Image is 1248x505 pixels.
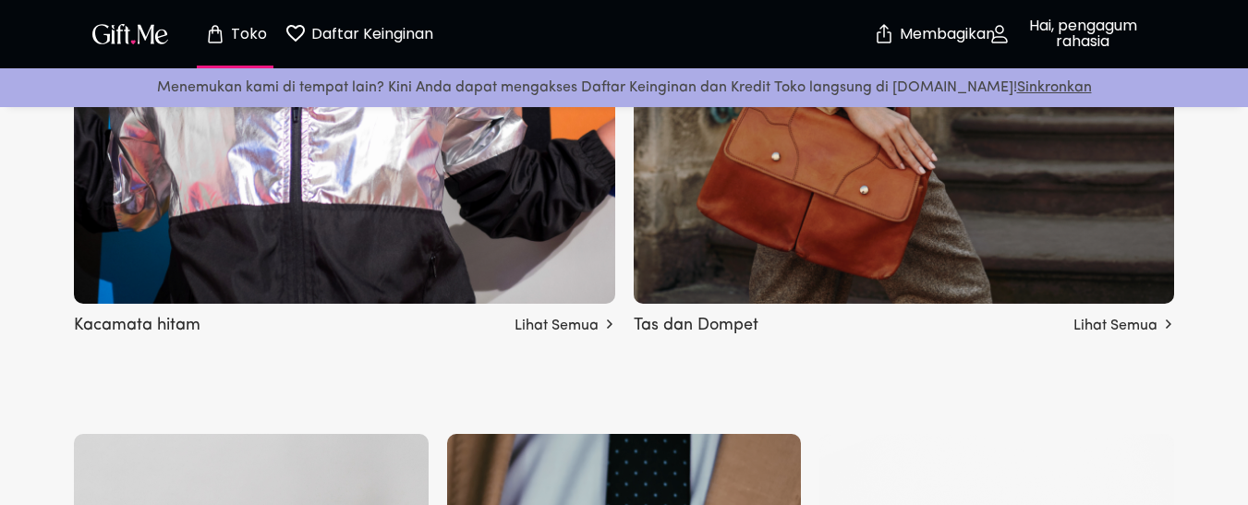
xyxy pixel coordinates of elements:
button: Membagikan [902,2,966,66]
a: Sinkronkan [1017,80,1092,95]
font: Lihat Semua [515,319,599,333]
font: Membagikan [900,23,995,44]
a: Lihat Semua [1073,307,1174,337]
img: Logo GiftMe [89,20,172,47]
font: Hai, pengagum rahasia [1029,15,1137,52]
button: Halaman daftar keinginan [309,5,410,64]
font: Lihat Semua [1073,319,1157,333]
a: Lihat Semua [515,307,615,337]
font: Daftar Keinginan [311,23,433,44]
a: Kacamata hitam [74,290,615,333]
button: Hai, pengagum rahasia [977,5,1162,64]
font: Menemukan kami di tempat lain? Kini Anda dapat mengakses Daftar Keinginan dan Kredit Toko langsun... [157,80,1017,95]
button: Halaman toko [185,5,286,64]
button: Logo GiftMe [87,23,174,45]
a: Tas dan Dompet [634,290,1175,333]
font: Tas dan Dompet [634,318,758,334]
font: Kacamata hitam [74,318,200,334]
font: Toko [231,23,267,44]
img: aman [873,23,895,45]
